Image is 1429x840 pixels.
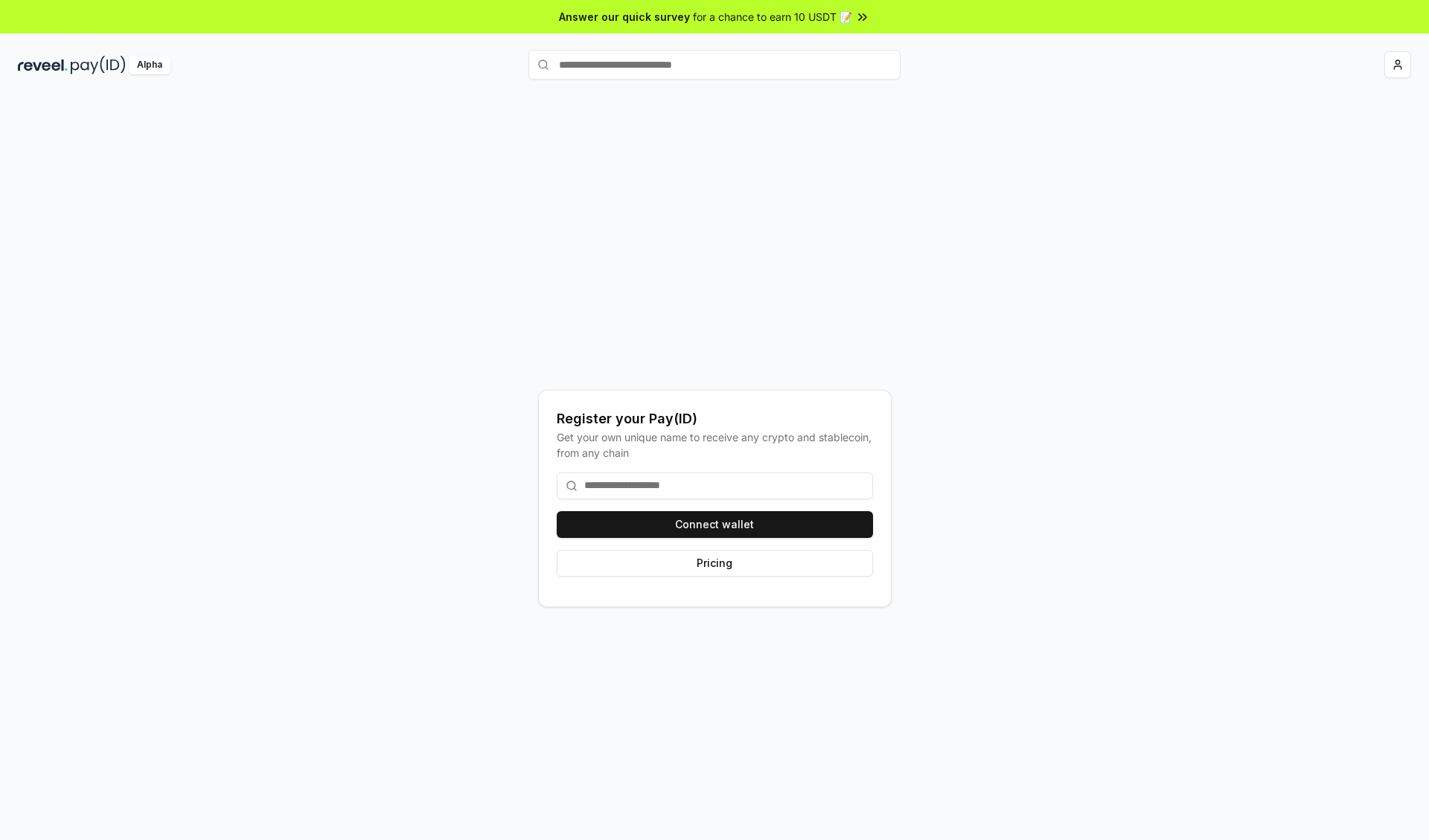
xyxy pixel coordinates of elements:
img: pay_id [71,56,126,74]
img: reveel_dark [18,56,68,74]
span: Answer our quick survey [559,9,690,25]
div: Register your Pay(ID) [557,408,873,429]
button: Connect wallet [557,511,873,538]
div: Get your own unique name to receive any crypto and stablecoin, from any chain [557,429,873,461]
div: Alpha [129,56,170,74]
span: for a chance to earn 10 USDT 📝 [693,9,852,25]
button: Pricing [557,550,873,577]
